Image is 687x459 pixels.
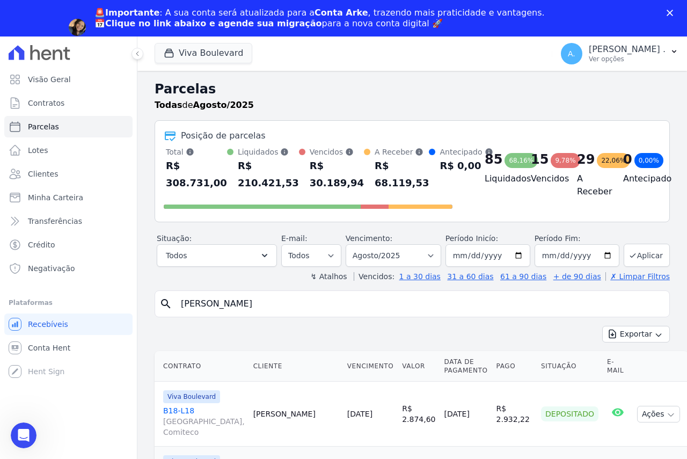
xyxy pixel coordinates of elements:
td: [DATE] [440,382,492,447]
div: 0 [623,151,632,168]
div: R$ 210.421,53 [238,157,299,192]
th: Pago [492,351,537,382]
span: [GEOGRAPHIC_DATA], Comiteco [163,416,245,438]
div: 15 [531,151,549,168]
input: Buscar por nome do lote ou do cliente [174,293,665,315]
strong: Agosto/2025 [193,100,254,110]
a: Crédito [4,234,133,256]
button: Aplicar [624,244,670,267]
span: Conta Hent [28,343,70,353]
a: Recebíveis [4,314,133,335]
span: Lotes [28,145,48,156]
div: Depositado [541,406,598,421]
b: Clique no link abaixo e agende sua migração [105,18,322,28]
p: Ver opções [589,55,666,63]
td: R$ 2.874,60 [398,382,440,447]
th: Data de Pagamento [440,351,492,382]
div: 9,78% [551,153,580,168]
button: Ações [637,406,680,422]
div: 85 [485,151,502,168]
label: Situação: [157,234,192,243]
span: Clientes [28,169,58,179]
a: ✗ Limpar Filtros [605,272,670,281]
h4: Liquidados [485,172,514,185]
label: Vencidos: [354,272,394,281]
b: 🚨Importante [94,8,159,18]
span: A. [568,50,575,57]
span: Recebíveis [28,319,68,330]
a: Negativação [4,258,133,279]
div: 29 [577,151,595,168]
span: Negativação [28,263,75,274]
th: Valor [398,351,440,382]
a: Transferências [4,210,133,232]
div: : A sua conta será atualizada para a , trazendo mais praticidade e vantagens. 📅 para a nova conta... [94,8,545,29]
p: de [155,99,254,112]
span: Viva Boulevard [163,390,220,403]
button: Exportar [602,326,670,343]
iframe: Intercom live chat [11,422,36,448]
span: Minha Carteira [28,192,83,203]
a: Clientes [4,163,133,185]
span: Visão Geral [28,74,71,85]
td: [PERSON_NAME] [249,382,343,447]
th: E-mail [603,351,633,382]
th: Contrato [155,351,249,382]
a: Minha Carteira [4,187,133,208]
a: + de 90 dias [553,272,601,281]
button: Viva Boulevard [155,43,252,63]
div: 0,00% [634,153,663,168]
div: Plataformas [9,296,128,309]
b: Conta Arke [315,8,368,18]
h4: Antecipado [623,172,652,185]
span: Parcelas [28,121,59,132]
div: R$ 68.119,53 [375,157,429,192]
span: Transferências [28,216,82,227]
h4: A Receber [577,172,606,198]
div: R$ 308.731,00 [166,157,227,192]
span: Contratos [28,98,64,108]
div: R$ 0,00 [440,157,493,174]
div: Vencidos [310,147,364,157]
strong: Todas [155,100,182,110]
span: Todos [166,249,187,262]
a: Lotes [4,140,133,161]
th: Situação [537,351,603,382]
a: 31 a 60 dias [447,272,493,281]
h4: Vencidos [531,172,560,185]
img: Profile image for Adriane [69,19,86,36]
td: R$ 2.932,22 [492,382,537,447]
button: A. [PERSON_NAME] . Ver opções [552,39,687,69]
i: search [159,297,172,310]
div: Antecipado [440,147,493,157]
a: 61 a 90 dias [500,272,546,281]
span: Crédito [28,239,55,250]
div: Fechar [667,10,677,16]
label: ↯ Atalhos [310,272,347,281]
th: Vencimento [343,351,398,382]
label: Período Inicío: [445,234,498,243]
label: E-mail: [281,234,308,243]
div: 68,16% [505,153,538,168]
a: 1 a 30 dias [399,272,441,281]
a: Contratos [4,92,133,114]
label: Período Fim: [535,233,619,244]
div: Liquidados [238,147,299,157]
div: Total [166,147,227,157]
a: B18-L18[GEOGRAPHIC_DATA], Comiteco [163,405,245,438]
div: Posição de parcelas [181,129,266,142]
th: Cliente [249,351,343,382]
div: 22,06% [597,153,630,168]
div: A Receber [375,147,429,157]
h2: Parcelas [155,79,670,99]
label: Vencimento: [346,234,392,243]
a: [DATE] [347,410,372,418]
button: Todos [157,244,277,267]
a: Visão Geral [4,69,133,90]
a: Conta Hent [4,337,133,359]
a: Parcelas [4,116,133,137]
a: Agendar migração [94,35,183,47]
div: R$ 30.189,94 [310,157,364,192]
p: [PERSON_NAME] . [589,44,666,55]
